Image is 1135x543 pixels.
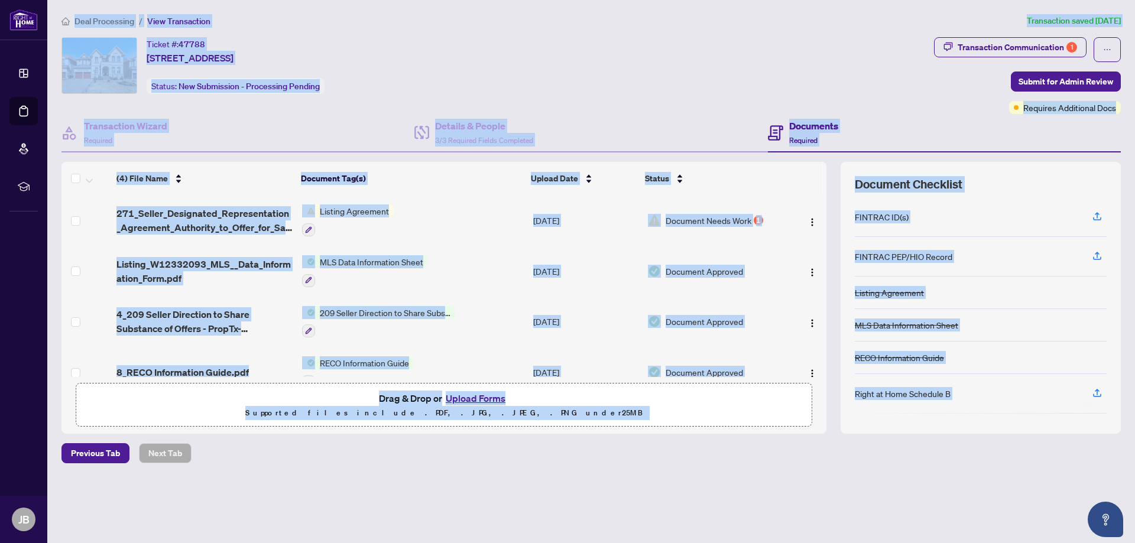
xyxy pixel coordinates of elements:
button: Status IconRECO Information Guide [302,356,414,388]
div: Right at Home Schedule B [855,387,951,400]
img: Status Icon [302,204,315,217]
span: MLS Data Information Sheet [315,255,428,268]
span: home [61,17,70,25]
button: Previous Tab [61,443,129,463]
button: Submit for Admin Review [1011,71,1121,92]
span: Document Checklist [855,176,962,193]
div: 1 [754,216,763,225]
p: Supported files include .PDF, .JPG, .JPEG, .PNG under 25 MB [83,406,805,420]
th: Status [640,162,783,195]
span: Deal Processing [74,16,134,27]
img: Status Icon [302,255,315,268]
div: Listing Agreement [855,286,924,299]
div: RECO Information Guide [855,351,944,364]
div: FINTRAC PEP/HIO Record [855,250,952,263]
span: 209 Seller Direction to Share Substance of Offers [315,306,455,319]
button: Status IconListing Agreement [302,204,394,236]
span: Listing Agreement [315,204,394,217]
img: Logo [808,318,817,328]
span: Previous Tab [71,444,120,463]
span: ellipsis [1103,45,1111,54]
th: (4) File Name [112,162,296,195]
img: Status Icon [302,306,315,319]
h4: Transaction Wizard [84,119,167,133]
button: Transaction Communication1 [934,37,1087,57]
span: Submit for Admin Review [1019,72,1113,91]
img: logo [9,9,38,31]
td: [DATE] [528,347,643,398]
span: Upload Date [531,172,578,185]
td: [DATE] [528,246,643,297]
img: Logo [808,217,817,227]
span: Drag & Drop or [379,391,509,406]
button: Logo [803,363,822,382]
span: 3/3 Required Fields Completed [435,136,533,145]
span: New Submission - Processing Pending [179,81,320,92]
div: Status: [147,78,325,94]
button: Next Tab [139,443,192,463]
img: Document Status [648,366,661,379]
span: [STREET_ADDRESS] [147,51,234,65]
span: Required [789,136,818,145]
span: 47788 [179,39,205,50]
img: Logo [808,369,817,378]
button: Open asap [1088,502,1123,537]
li: / [139,14,142,28]
span: Requires Additional Docs [1023,101,1116,114]
button: Logo [803,211,822,230]
span: 8_RECO Information Guide.pdf [116,365,249,379]
div: 1 [1066,42,1077,53]
button: Status IconMLS Data Information Sheet [302,255,428,287]
span: (4) File Name [116,172,168,185]
span: RECO Information Guide [315,356,414,369]
span: View Transaction [147,16,210,27]
span: Document Approved [666,366,743,379]
article: Transaction saved [DATE] [1027,14,1121,28]
span: Document Approved [666,315,743,328]
button: Logo [803,312,822,331]
span: 271_Seller_Designated_Representation_Agreement_Authority_to_Offer_for_Sale_-_PropTx-[PERSON_NAME]... [116,206,292,235]
img: Document Status [648,315,661,328]
span: Required [84,136,112,145]
span: Document Needs Work [666,214,751,227]
img: IMG-W12332093_1.jpg [62,38,137,93]
img: Document Status [648,214,661,227]
img: Logo [808,268,817,277]
div: FINTRAC ID(s) [855,210,909,223]
span: JB [18,511,30,528]
div: Ticket #: [147,37,205,51]
button: Status Icon209 Seller Direction to Share Substance of Offers [302,306,455,338]
span: Listing_W12332093_MLS__Data_Information_Form.pdf [116,257,292,285]
h4: Details & People [435,119,533,133]
button: Logo [803,262,822,281]
div: MLS Data Information Sheet [855,318,958,331]
button: Upload Forms [442,391,509,406]
span: Document Approved [666,265,743,278]
div: Transaction Communication [958,38,1077,57]
img: Document Status [648,265,661,278]
span: 4_209 Seller Direction to Share Substance of Offers - PropTx-[PERSON_NAME].pdf [116,307,292,336]
h4: Documents [789,119,838,133]
td: [DATE] [528,195,643,246]
td: [DATE] [528,297,643,347]
img: Status Icon [302,356,315,369]
span: Status [645,172,669,185]
span: Drag & Drop orUpload FormsSupported files include .PDF, .JPG, .JPEG, .PNG under25MB [76,383,812,427]
th: Upload Date [526,162,640,195]
th: Document Tag(s) [296,162,527,195]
